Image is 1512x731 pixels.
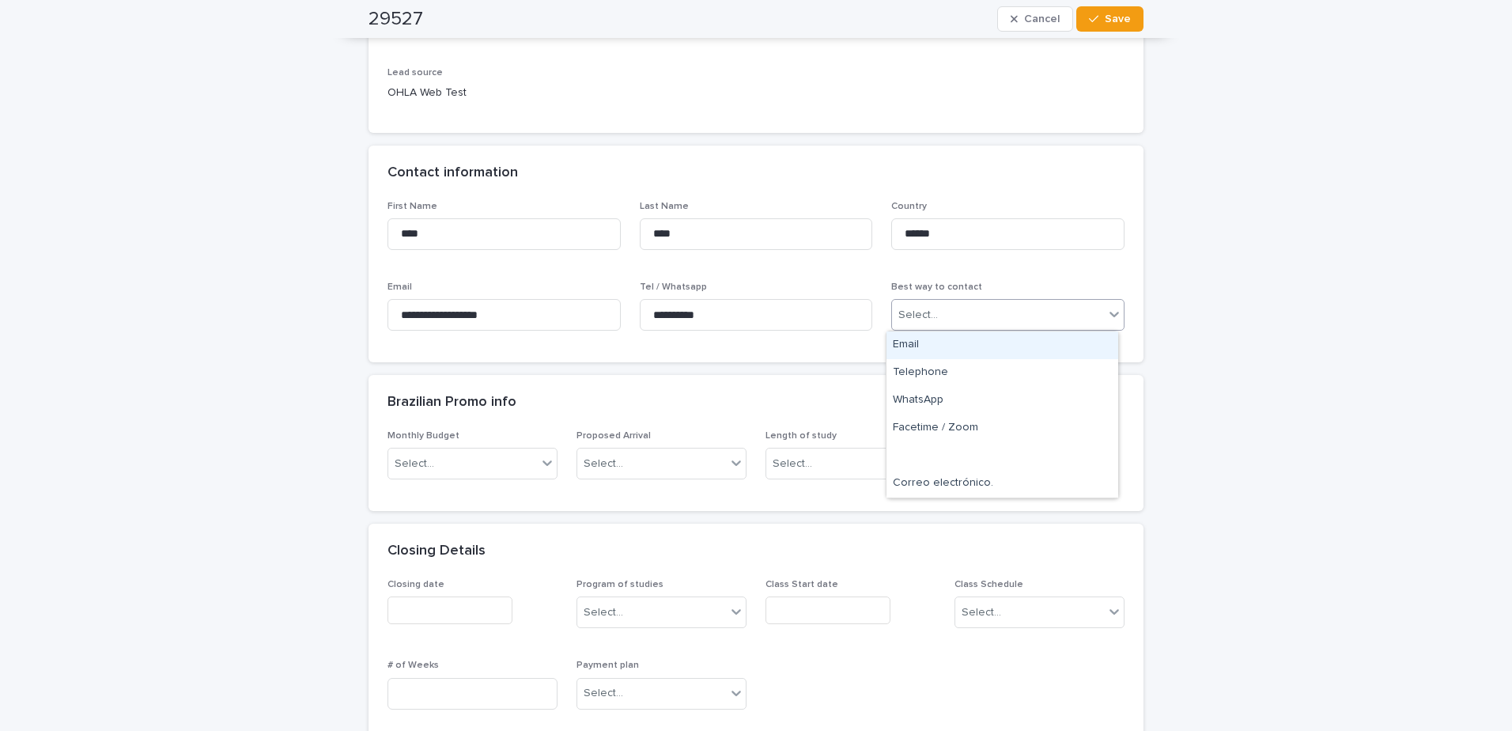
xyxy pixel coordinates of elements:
span: First Name [387,202,437,211]
span: Tel / Whatsapp [640,282,707,292]
div: WhatsApp [886,387,1118,415]
div: Select... [584,604,623,621]
div: Facetime / Zoom [886,415,1118,442]
span: Closing date [387,580,444,589]
span: Monthly Budget [387,431,459,441]
div: Select... [584,456,623,472]
button: Cancel [997,6,1073,32]
span: Length of study [765,431,837,441]
span: Email [387,282,412,292]
button: Save [1076,6,1143,32]
span: Proposed Arrival [576,431,651,441]
span: Country [891,202,927,211]
div: Select... [962,604,1001,621]
span: Best way to contact [891,282,982,292]
span: Class Start date [765,580,838,589]
p: OHLA Web Test [387,85,621,101]
span: Program of studies [576,580,663,589]
span: Lead source [387,68,443,78]
h2: Brazilian Promo info [387,394,516,411]
div: Select... [584,685,623,702]
span: Payment plan [576,661,639,670]
span: Class Schedule [954,580,1023,589]
span: # of Weeks [387,661,439,670]
div: Select... [898,307,938,324]
span: Cancel [1024,13,1060,25]
h2: 29527 [369,8,423,31]
h2: Contact information [387,165,518,182]
span: Last Name [640,202,689,211]
h2: Closing Details [387,543,486,560]
div: Correo electrónico. [886,470,1118,498]
div: Select... [773,456,812,472]
div: Email [886,331,1118,359]
div: Select... [395,456,434,472]
div: Telephone [886,359,1118,387]
span: Save [1105,13,1131,25]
